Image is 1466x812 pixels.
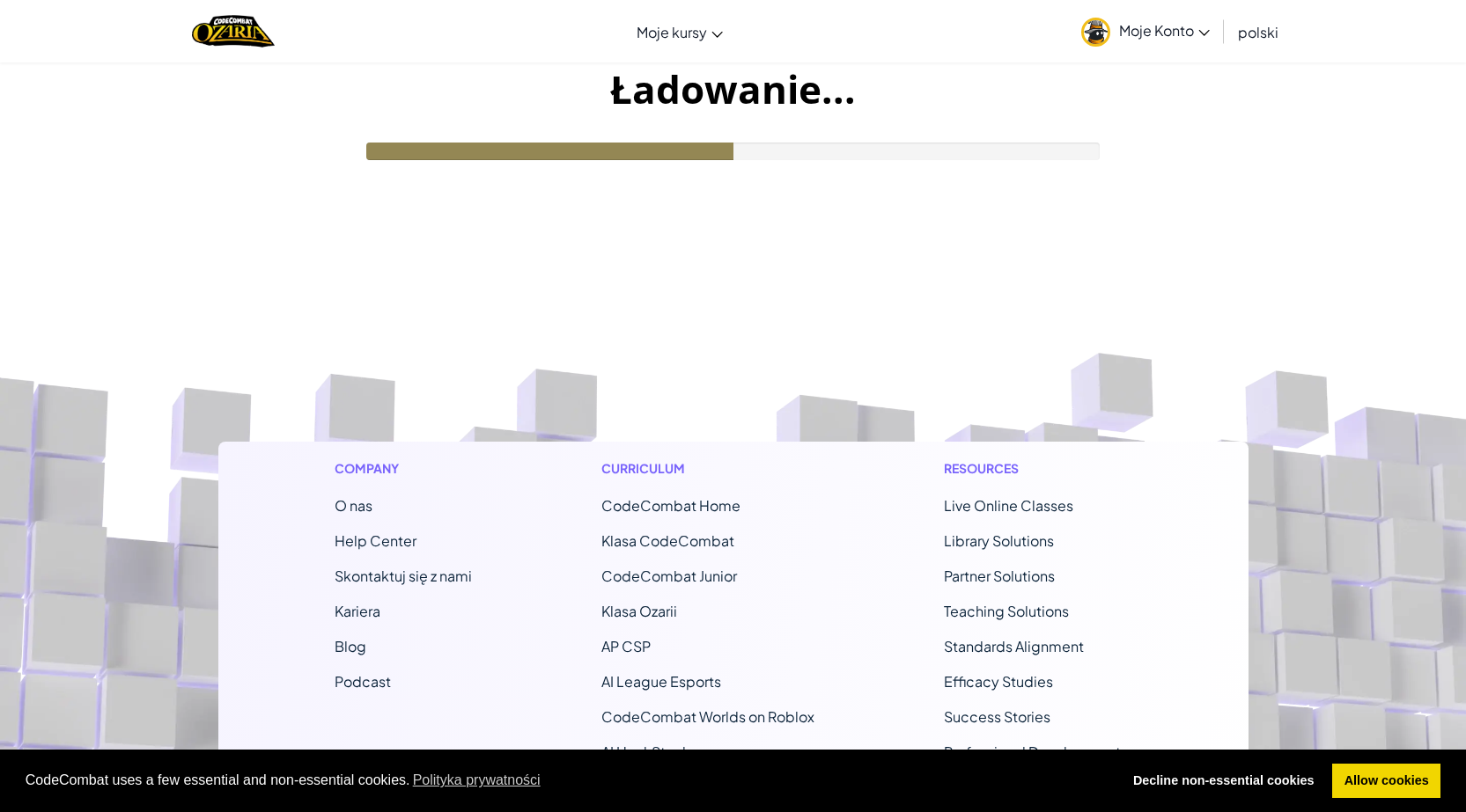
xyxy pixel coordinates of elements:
a: AI League Esports [601,672,721,691]
a: Success Stories [944,707,1050,726]
span: CodeCombat Home [601,496,740,515]
a: Library Solutions [944,531,1054,550]
a: O nas [335,496,372,515]
a: AP CSP [601,637,651,655]
a: Klasa CodeCombat [601,531,734,550]
a: Help Center [335,531,416,550]
a: CodeCombat Worlds on Roblox [601,707,814,726]
h1: Curriculum [601,459,814,478]
a: Klasa Ozarii [601,602,677,620]
a: Live Online Classes [944,496,1073,515]
img: Home [192,13,274,49]
a: Teaching Solutions [944,602,1069,620]
a: AI HackStack [601,743,690,761]
span: CodeCombat uses a few essential and non-essential cookies. [26,767,1108,794]
img: avatar [1081,18,1110,47]
span: Moje Konto [1119,21,1210,40]
a: Moje kursy [628,8,732,55]
a: learn more about cookies [410,767,543,794]
a: Ozaria by CodeCombat logo [192,13,274,49]
a: Standards Alignment [944,637,1084,655]
a: Partner Solutions [944,567,1055,585]
h1: Resources [944,459,1131,478]
a: allow cookies [1332,764,1440,799]
span: Moje kursy [637,23,707,41]
a: CodeCombat Junior [601,567,737,585]
a: Moje Konto [1072,4,1219,59]
span: polski [1238,23,1278,41]
span: Skontaktuj się z nami [335,567,472,585]
a: Podcast [335,672,391,691]
a: deny cookies [1121,764,1326,799]
a: Kariera [335,602,380,620]
h1: Company [335,459,472,478]
a: polski [1229,8,1287,55]
a: Professional Development [944,743,1121,761]
a: Blog [335,637,366,655]
a: Efficacy Studies [944,672,1053,691]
